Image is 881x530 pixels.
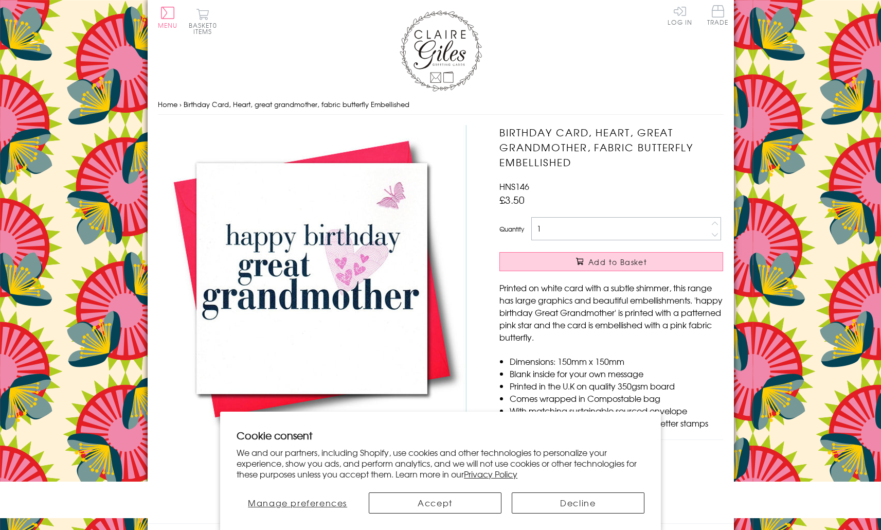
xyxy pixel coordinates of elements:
a: Privacy Policy [464,468,517,480]
button: Decline [512,492,644,514]
button: Add to Basket [499,252,723,271]
a: Home [158,99,177,109]
span: 0 items [193,21,217,36]
span: HNS146 [499,180,529,192]
li: With matching sustainable sourced envelope [510,404,723,417]
button: Accept [369,492,501,514]
img: Birthday Card, Heart, great grandmother, fabric butterfly Embellished [158,125,466,433]
p: Printed on white card with a subtle shimmer, this range has large graphics and beautiful embellis... [499,281,723,343]
a: Trade [707,5,729,27]
button: Basket0 items [189,8,217,34]
span: Add to Basket [588,257,647,267]
span: Trade [707,5,729,25]
li: Dimensions: 150mm x 150mm [510,355,723,367]
label: Quantity [499,224,524,234]
h1: Birthday Card, Heart, great grandmother, fabric butterfly Embellished [499,125,723,169]
li: Printed in the U.K on quality 350gsm board [510,380,723,392]
img: Claire Giles Greetings Cards [400,10,482,92]
a: Log In [668,5,692,25]
p: We and our partners, including Shopify, use cookies and other technologies to personalize your ex... [237,447,644,479]
li: Blank inside for your own message [510,367,723,380]
span: › [179,99,182,109]
span: Menu [158,21,178,30]
span: £3.50 [499,192,525,207]
li: Comes wrapped in Compostable bag [510,392,723,404]
span: Birthday Card, Heart, great grandmother, fabric butterfly Embellished [184,99,409,109]
button: Menu [158,7,178,28]
span: Manage preferences [248,497,347,509]
h2: Cookie consent [237,428,644,443]
button: Manage preferences [237,492,358,514]
nav: breadcrumbs [158,94,724,115]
